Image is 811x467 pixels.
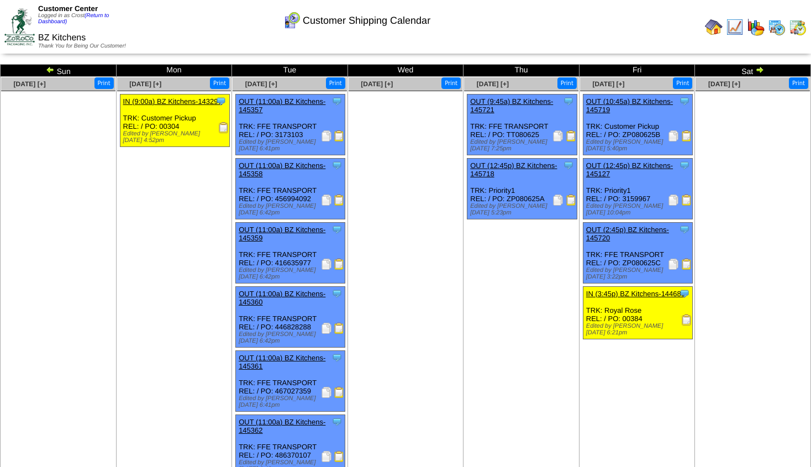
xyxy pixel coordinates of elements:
[321,130,332,141] img: Packing Slip
[326,77,345,89] button: Print
[789,77,808,89] button: Print
[38,13,109,25] span: Logged in as Crost
[467,159,577,219] div: TRK: Priority1 REL: / PO: ZP080625A
[583,159,692,219] div: TRK: Priority1 REL: / PO: 3159967
[768,18,786,36] img: calendarprod.gif
[331,352,343,363] img: Tooltip
[668,130,679,141] img: Packing Slip
[583,287,692,339] div: TRK: Royal Rose REL: / PO: 00384
[334,195,345,206] img: Bill of Lading
[557,77,577,89] button: Print
[334,130,345,141] img: Bill of Lading
[1,65,117,77] td: Sun
[668,259,679,270] img: Packing Slip
[470,139,576,152] div: Edited by [PERSON_NAME] [DATE] 7:25pm
[592,80,624,88] span: [DATE] [+]
[239,139,345,152] div: Edited by [PERSON_NAME] [DATE] 6:41pm
[708,80,740,88] a: [DATE] [+]
[14,80,46,88] a: [DATE] [+]
[586,225,669,242] a: OUT (2:45p) BZ Kitchens-145720
[789,18,807,36] img: calendarinout.gif
[321,323,332,334] img: Packing Slip
[303,15,430,27] span: Customer Shipping Calendar
[321,195,332,206] img: Packing Slip
[695,65,811,77] td: Sat
[726,18,744,36] img: line_graph.gif
[38,33,86,43] span: BZ Kitchens
[679,288,690,299] img: Tooltip
[681,314,692,326] img: Receiving Document
[441,77,461,89] button: Print
[239,395,345,408] div: Edited by [PERSON_NAME] [DATE] 6:41pm
[239,418,325,434] a: OUT (11:00a) BZ Kitchens-145362
[467,95,577,155] div: TRK: FFE TRANSPORT REL: / PO: TT080625
[705,18,723,36] img: home.gif
[334,451,345,462] img: Bill of Lading
[334,387,345,398] img: Bill of Lading
[477,80,509,88] a: [DATE] [+]
[681,195,692,206] img: Bill of Lading
[586,203,692,216] div: Edited by [PERSON_NAME] [DATE] 10:04pm
[755,65,764,74] img: arrowright.gif
[470,97,553,114] a: OUT (9:45a) BZ Kitchens-145721
[361,80,393,88] a: [DATE] [+]
[579,65,695,77] td: Fri
[586,267,692,280] div: Edited by [PERSON_NAME] [DATE] 3:22pm
[215,96,227,107] img: Tooltip
[239,290,325,306] a: OUT (11:00a) BZ Kitchens-145360
[566,195,577,206] img: Bill of Lading
[116,65,232,77] td: Mon
[236,159,345,219] div: TRK: FFE TRANSPORT REL: / PO: 456994092
[4,8,35,45] img: ZoRoCo_Logo(Green%26Foil)%20jpg.webp
[583,95,692,155] div: TRK: Customer Pickup REL: / PO: ZP080625B
[123,130,229,144] div: Edited by [PERSON_NAME] [DATE] 4:52pm
[334,259,345,270] img: Bill of Lading
[321,259,332,270] img: Packing Slip
[566,130,577,141] img: Bill of Lading
[239,267,345,280] div: Edited by [PERSON_NAME] [DATE] 6:42pm
[210,77,229,89] button: Print
[236,351,345,412] div: TRK: FFE TRANSPORT REL: / PO: 467027359
[239,97,325,114] a: OUT (11:00a) BZ Kitchens-145357
[747,18,765,36] img: graph.gif
[668,195,679,206] img: Packing Slip
[38,13,109,25] a: (Return to Dashboard)
[334,323,345,334] img: Bill of Lading
[347,65,464,77] td: Wed
[129,80,161,88] a: [DATE] [+]
[123,97,222,106] a: IN (9:00a) BZ Kitchens-143297
[586,290,685,298] a: IN (3:45p) BZ Kitchens-144683
[552,195,564,206] img: Packing Slip
[331,96,343,107] img: Tooltip
[321,387,332,398] img: Packing Slip
[331,160,343,171] img: Tooltip
[321,451,332,462] img: Packing Slip
[245,80,277,88] a: [DATE] [+]
[239,331,345,344] div: Edited by [PERSON_NAME] [DATE] 6:42pm
[331,416,343,427] img: Tooltip
[232,65,348,77] td: Tue
[679,224,690,235] img: Tooltip
[586,323,692,336] div: Edited by [PERSON_NAME] [DATE] 6:21pm
[239,203,345,216] div: Edited by [PERSON_NAME] [DATE] 6:42pm
[673,77,692,89] button: Print
[679,160,690,171] img: Tooltip
[331,288,343,299] img: Tooltip
[563,160,574,171] img: Tooltip
[470,203,576,216] div: Edited by [PERSON_NAME] [DATE] 5:23pm
[586,161,673,178] a: OUT (12:45p) BZ Kitchens-145127
[679,96,690,107] img: Tooltip
[470,161,557,178] a: OUT (12:45p) BZ Kitchens-145718
[563,96,574,107] img: Tooltip
[583,223,692,284] div: TRK: FFE TRANSPORT REL: / PO: ZP080625C
[464,65,580,77] td: Thu
[239,161,325,178] a: OUT (11:00a) BZ Kitchens-145358
[46,65,55,74] img: arrowleft.gif
[331,224,343,235] img: Tooltip
[681,130,692,141] img: Bill of Lading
